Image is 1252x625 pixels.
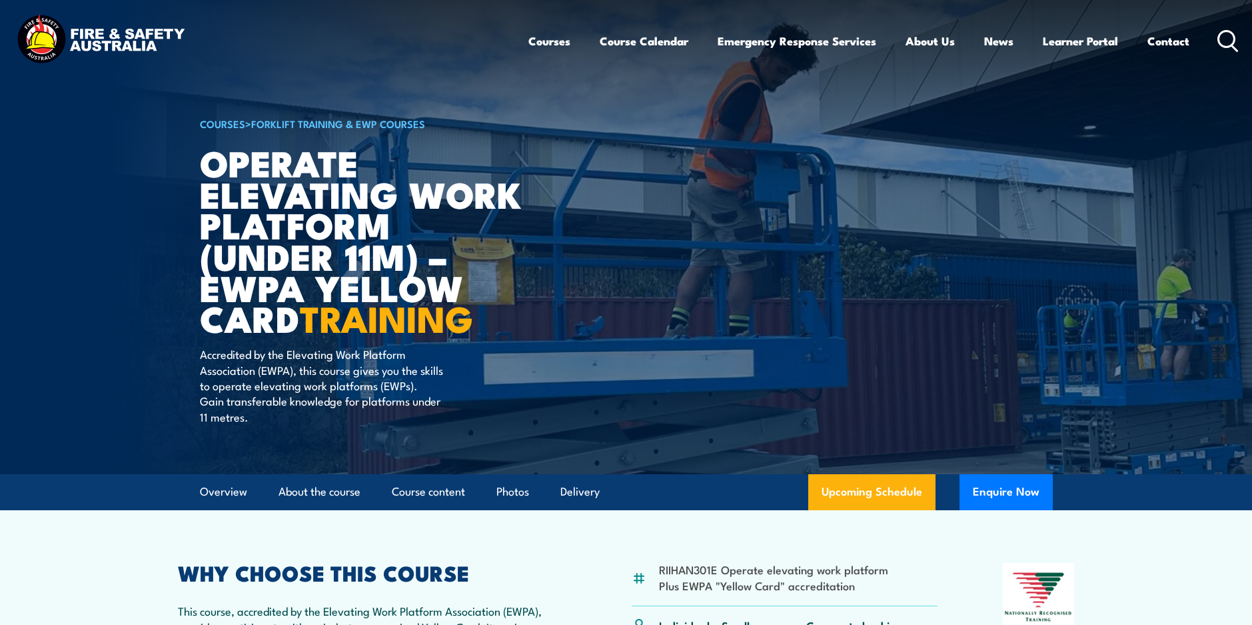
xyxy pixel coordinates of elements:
a: Upcoming Schedule [808,474,936,510]
a: About Us [906,23,955,59]
h6: > [200,115,529,131]
a: Overview [200,474,247,510]
li: Plus EWPA "Yellow Card" accreditation [659,578,888,593]
a: Emergency Response Services [718,23,876,59]
a: Courses [528,23,570,59]
p: Accredited by the Elevating Work Platform Association (EWPA), this course gives you the skills to... [200,346,443,424]
a: About the course [279,474,360,510]
button: Enquire Now [959,474,1053,510]
strong: TRAINING [300,289,473,345]
a: Contact [1147,23,1189,59]
a: News [984,23,1013,59]
a: Photos [496,474,529,510]
a: Course Calendar [600,23,688,59]
li: RIIHAN301E Operate elevating work platform [659,562,888,577]
h1: Operate Elevating Work Platform (under 11m) – EWPA Yellow Card [200,147,529,334]
a: Course content [392,474,465,510]
a: Learner Portal [1043,23,1118,59]
a: Delivery [560,474,600,510]
a: Forklift Training & EWP Courses [251,116,425,131]
a: COURSES [200,116,245,131]
h2: WHY CHOOSE THIS COURSE [178,563,567,582]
